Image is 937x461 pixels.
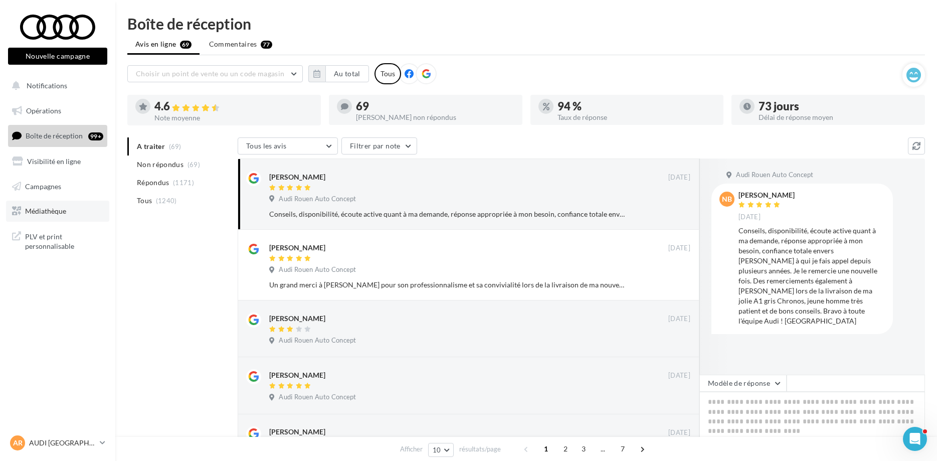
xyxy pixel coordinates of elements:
span: [DATE] [738,213,761,222]
span: Campagnes [25,182,61,190]
span: (1171) [173,179,194,187]
span: résultats/page [459,444,501,454]
span: Non répondus [137,160,183,170]
button: Au total [308,65,369,82]
div: [PERSON_NAME] [269,172,325,182]
button: Au total [325,65,369,82]
a: AR AUDI [GEOGRAPHIC_DATA] [8,433,107,452]
button: Choisir un point de vente ou un code magasin [127,65,303,82]
span: (69) [188,161,200,169]
p: AUDI [GEOGRAPHIC_DATA] [29,438,96,448]
div: [PERSON_NAME] non répondus [356,114,514,121]
button: 10 [428,443,454,457]
div: [PERSON_NAME] [269,370,325,380]
span: (1240) [156,197,177,205]
div: 94 % [557,101,716,112]
span: [DATE] [668,244,690,253]
span: Notifications [27,81,67,90]
span: Audi Rouen Auto Concept [279,393,356,402]
button: Nouvelle campagne [8,48,107,65]
span: Tous les avis [246,141,287,150]
span: PLV et print personnalisable [25,230,103,251]
span: Afficher [400,444,423,454]
span: NB [722,194,732,204]
div: [PERSON_NAME] [738,192,795,199]
button: Tous les avis [238,137,338,155]
button: Filtrer par note [341,137,417,155]
span: Audi Rouen Auto Concept [279,336,356,345]
span: Commentaires [209,39,257,49]
div: Un grand merci à [PERSON_NAME] pour son professionnalisme et sa convivialité lors de la livraison... [269,280,625,290]
a: Visibilité en ligne [6,151,109,172]
a: Boîte de réception99+ [6,125,109,146]
div: 77 [261,41,272,49]
span: ... [595,441,611,457]
a: Opérations [6,100,109,121]
span: Audi Rouen Auto Concept [279,265,356,274]
span: Choisir un point de vente ou un code magasin [136,69,284,78]
div: Taux de réponse [557,114,716,121]
div: 73 jours [759,101,917,112]
span: Répondus [137,178,169,188]
span: [DATE] [668,173,690,182]
iframe: Intercom live chat [903,427,927,451]
span: 7 [615,441,631,457]
div: 4.6 [154,101,313,112]
span: 3 [576,441,592,457]
span: Boîte de réception [26,131,83,140]
a: Campagnes [6,176,109,197]
div: 69 [356,101,514,112]
div: Tous [374,63,401,84]
span: [DATE] [668,315,690,324]
div: Conseils, disponibilité, écoute active quant à ma demande, réponse appropriée à mon besoin, confi... [738,226,885,326]
div: Boîte de réception [127,16,925,31]
span: Médiathèque [25,207,66,215]
div: [PERSON_NAME] [269,314,325,324]
span: 10 [433,446,441,454]
span: 1 [538,441,554,457]
span: 2 [557,441,574,457]
span: [DATE] [668,428,690,437]
div: Conseils, disponibilité, écoute active quant à ma demande, réponse appropriée à mon besoin, confi... [269,209,625,219]
button: Notifications [6,75,105,96]
a: Médiathèque [6,201,109,222]
span: Visibilité en ligne [27,157,81,166]
span: Audi Rouen Auto Concept [279,195,356,204]
span: Opérations [26,106,61,115]
div: [PERSON_NAME] [269,427,325,437]
span: Tous [137,196,152,206]
span: AR [13,438,23,448]
div: [PERSON_NAME] [269,243,325,253]
span: [DATE] [668,371,690,380]
a: PLV et print personnalisable [6,226,109,255]
div: 99+ [88,132,103,140]
div: Délai de réponse moyen [759,114,917,121]
div: Note moyenne [154,114,313,121]
button: Modèle de réponse [699,375,787,392]
span: Audi Rouen Auto Concept [736,171,813,180]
